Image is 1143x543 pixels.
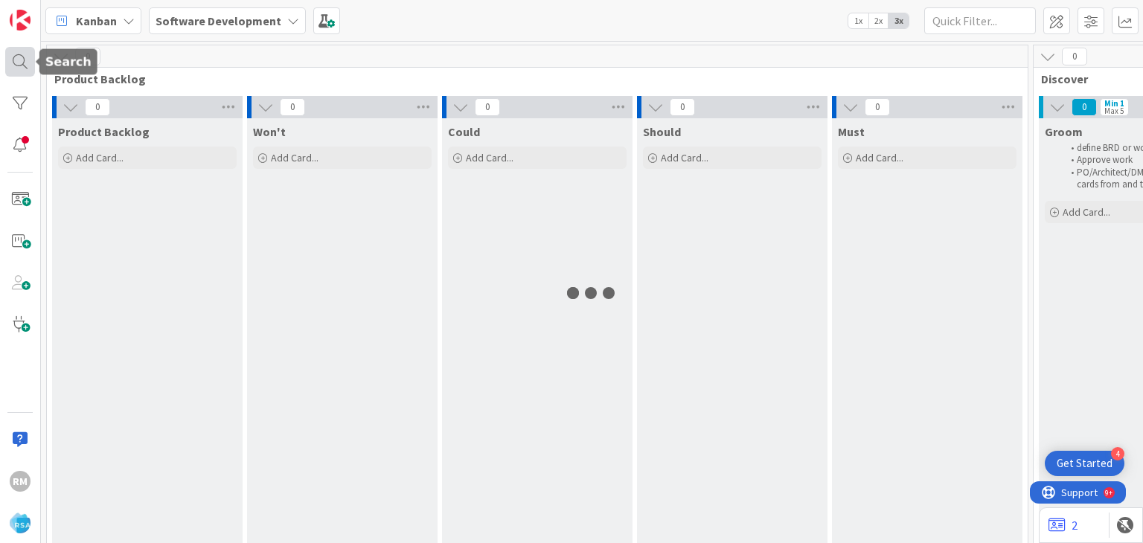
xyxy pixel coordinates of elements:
[889,13,909,28] span: 3x
[10,10,31,30] img: Visit kanbanzone.com
[76,12,117,30] span: Kanban
[1063,205,1110,219] span: Add Card...
[643,124,681,139] span: Should
[848,13,868,28] span: 1x
[475,98,500,116] span: 0
[156,13,281,28] b: Software Development
[45,55,92,69] h5: Search
[75,48,100,65] span: 0
[76,151,124,164] span: Add Card...
[1045,451,1124,476] div: Open Get Started checklist, remaining modules: 4
[661,151,708,164] span: Add Card...
[58,124,150,139] span: Product Backlog
[85,98,110,116] span: 0
[1057,456,1112,471] div: Get Started
[865,98,890,116] span: 0
[10,513,31,533] img: avatar
[466,151,513,164] span: Add Card...
[1104,107,1124,115] div: Max 5
[1111,447,1124,460] div: 4
[924,7,1036,34] input: Quick Filter...
[31,2,68,20] span: Support
[1062,48,1087,65] span: 0
[856,151,903,164] span: Add Card...
[54,71,1009,86] span: Product Backlog
[1104,100,1124,107] div: Min 1
[10,471,31,492] div: RM
[670,98,695,116] span: 0
[838,124,865,139] span: Must
[868,13,889,28] span: 2x
[448,124,480,139] span: Could
[1045,124,1083,139] span: Groom
[271,151,318,164] span: Add Card...
[280,98,305,116] span: 0
[1072,98,1097,116] span: 0
[75,6,83,18] div: 9+
[1048,516,1078,534] a: 2
[253,124,286,139] span: Won't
